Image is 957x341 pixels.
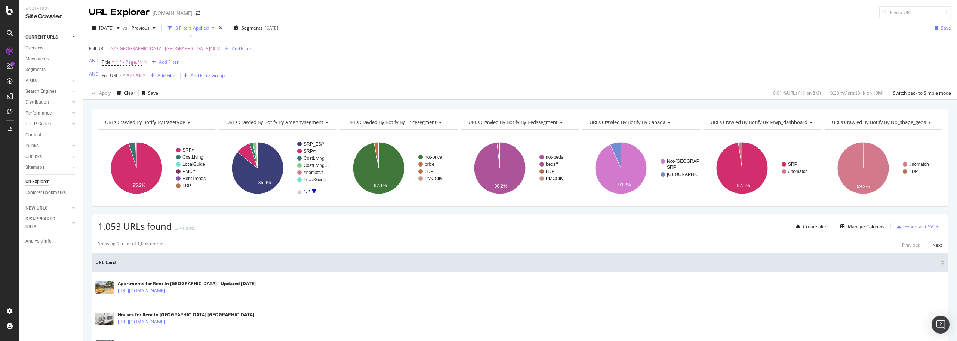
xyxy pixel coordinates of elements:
span: URLs Crawled By Botify By no_shape_geos [832,119,926,125]
h4: URLs Crawled By Botify By bedssegment [467,116,572,128]
text: CostLiving [304,156,324,161]
a: Search Engines [25,88,70,95]
div: Showing 1 to 50 of 1,053 entries [98,240,164,249]
a: Url Explorer [25,178,77,186]
button: Save [139,87,158,99]
div: Add Filter Group [191,72,225,79]
a: Explorer Bookmarks [25,189,77,197]
div: Apply [99,90,111,96]
div: +1.83% [179,225,195,232]
div: Next [932,242,942,248]
text: CostLiving… [304,163,329,168]
a: CURRENT URLS [25,33,70,41]
div: arrow-right-arrow-left [196,10,200,16]
div: Url Explorer [25,178,49,186]
text: 98.2% [495,183,507,189]
svg: A chart. [582,136,699,201]
div: SiteCrawler [25,12,77,21]
div: Open Intercom Messenger [932,316,950,334]
div: DISAPPEARED URLS [25,215,63,231]
div: Apartments for Rent in [GEOGRAPHIC_DATA] - Updated [DATE] [118,280,256,287]
text: LocalGuide [182,162,205,167]
button: Add Filter [147,71,177,80]
text: 97.1% [374,183,387,188]
button: AND [89,70,99,77]
button: Save [932,22,951,34]
text: PMCCity [425,176,442,181]
text: 85.6% [258,180,271,185]
div: Sitemaps [25,164,44,171]
text: PMCCity [546,176,563,181]
span: = [107,45,109,52]
text: LDP [546,169,554,174]
text: SRP/* [304,149,316,154]
div: Save [941,25,951,31]
span: URLs Crawled By Botify By mwp_dashboard [711,119,807,125]
a: Segments [25,66,77,74]
div: A chart. [219,136,336,201]
span: Previous [129,25,150,31]
svg: A chart. [825,136,941,201]
a: Sitemaps [25,164,70,171]
div: 3 Filters Applied [175,25,209,31]
svg: A chart. [461,136,578,201]
img: main image [95,313,114,325]
h4: URLs Crawled By Botify By pricesegment [346,116,451,128]
button: Segments[DATE] [230,22,281,34]
div: Analytics [25,6,77,12]
svg: A chart. [340,136,457,201]
div: Previous [902,242,920,248]
button: Manage Columns [837,222,884,231]
a: Movements [25,55,77,63]
text: RentTrends [182,176,206,181]
div: Save [148,90,158,96]
h4: URLs Crawled By Botify By no_shape_geos [830,116,937,128]
button: AND [89,57,99,64]
text: Not-[GEOGRAPHIC_DATA]- [667,159,724,164]
a: Inlinks [25,142,70,150]
a: Content [25,131,77,139]
div: Distribution [25,98,49,106]
h4: URLs Crawled By Botify By mwp_dashboard [709,116,819,128]
text: 99.9% [857,184,870,189]
a: Outlinks [25,153,70,161]
span: Title [102,59,111,65]
a: HTTP Codes [25,120,70,128]
text: 97.6% [737,183,750,188]
text: #nomatch [909,162,929,167]
button: Add Filter [222,44,252,53]
button: Previous [902,240,920,249]
span: ≠ [119,72,122,79]
div: Visits [25,77,37,85]
div: [DATE] [265,25,278,31]
text: #nomatch [788,169,808,174]
button: Clear [114,87,135,99]
div: CURRENT URLS [25,33,58,41]
button: Next [932,240,942,249]
button: Switch back to Simple mode [890,87,951,99]
a: Distribution [25,98,70,106]
svg: A chart. [98,136,215,201]
text: beds/* [546,162,558,167]
text: not-price [425,155,442,160]
svg: A chart. [704,136,820,201]
a: NEW URLS [25,204,70,212]
div: Add Filter [232,45,252,52]
button: Create alert [793,220,828,232]
div: Performance [25,109,52,117]
div: 0.01 % URLs ( 1K on 8M ) [773,90,821,96]
span: Full URL [102,72,118,79]
text: 95.2% [133,183,145,188]
img: main image [95,281,114,294]
img: Equal [175,228,178,230]
button: Add Filter Group [181,71,225,80]
button: Apply [89,87,111,99]
text: SRP [667,165,676,170]
div: NEW URLS [25,204,47,212]
div: 0.33 % Visits ( 34K on 10M ) [830,90,884,96]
